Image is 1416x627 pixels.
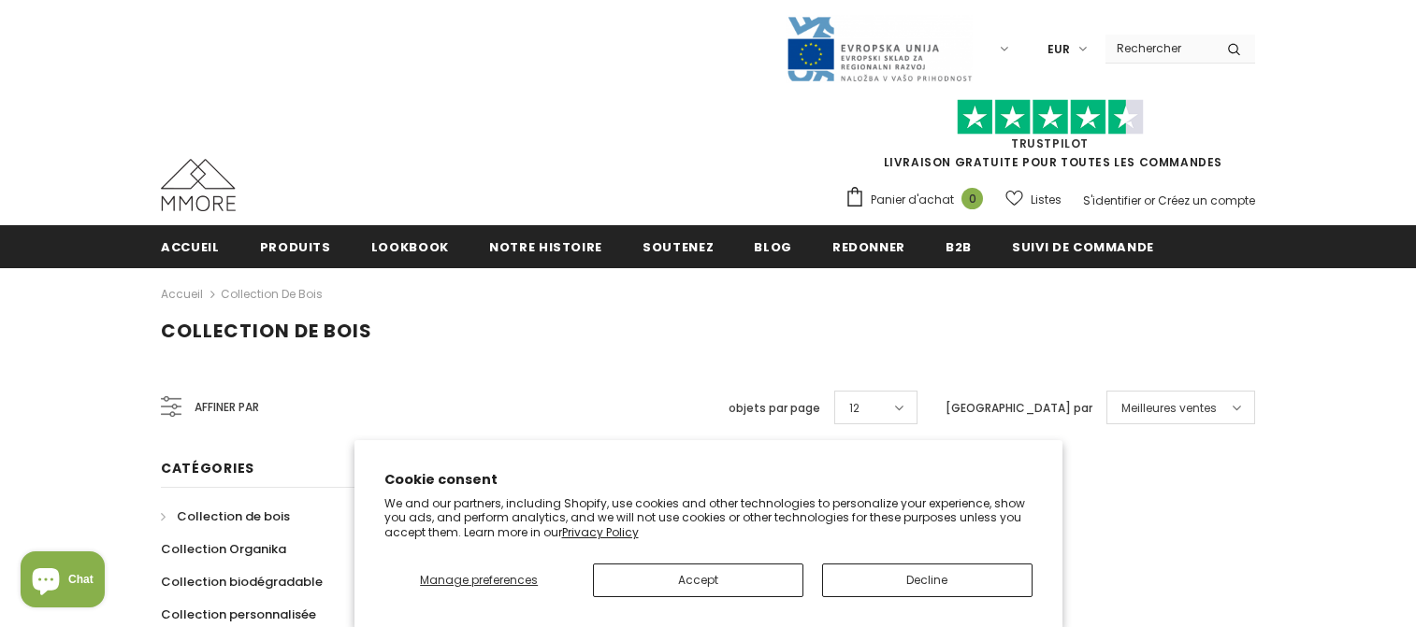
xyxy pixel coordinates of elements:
[593,563,803,597] button: Accept
[1012,225,1154,267] a: Suivi de commande
[161,283,203,306] a: Accueil
[643,225,714,267] a: soutenez
[371,238,449,256] span: Lookbook
[161,606,316,623] span: Collection personnalisée
[871,191,954,209] span: Panier d'achat
[832,238,905,256] span: Redonner
[161,573,323,591] span: Collection biodégradable
[371,225,449,267] a: Lookbook
[384,470,1033,490] h2: Cookie consent
[845,186,992,214] a: Panier d'achat 0
[161,565,323,598] a: Collection biodégradable
[195,397,259,418] span: Affiner par
[15,551,110,612] inbox-online-store-chat: Shopify online store chat
[177,507,290,525] span: Collection de bois
[849,399,860,418] span: 12
[1144,192,1155,208] span: or
[845,107,1255,170] span: LIVRAISON GRATUITE POUR TOUTES LES COMMANDES
[822,563,1033,597] button: Decline
[161,540,286,558] span: Collection Organika
[1011,135,1089,151] a: TrustPilot
[489,225,602,267] a: Notre histoire
[1158,192,1255,208] a: Créez un compte
[946,238,972,256] span: B2B
[957,99,1144,135] img: Faites confiance aux étoiles pilotes
[161,159,236,211] img: Cas MMORE
[489,238,602,256] span: Notre histoire
[786,15,973,83] img: Javni Razpis
[1005,183,1062,216] a: Listes
[161,459,254,477] span: Catégories
[961,188,983,209] span: 0
[754,225,792,267] a: Blog
[260,238,331,256] span: Produits
[1012,238,1154,256] span: Suivi de commande
[221,286,323,302] a: Collection de bois
[1031,191,1062,209] span: Listes
[946,225,972,267] a: B2B
[729,399,820,418] label: objets par page
[946,399,1092,418] label: [GEOGRAPHIC_DATA] par
[1083,192,1141,208] a: S'identifier
[786,40,973,56] a: Javni Razpis
[384,563,574,597] button: Manage preferences
[161,318,372,344] span: Collection de bois
[832,225,905,267] a: Redonner
[161,533,286,565] a: Collection Organika
[161,500,290,533] a: Collection de bois
[1048,40,1070,59] span: EUR
[754,238,792,256] span: Blog
[643,238,714,256] span: soutenez
[1121,399,1217,418] span: Meilleures ventes
[384,496,1033,540] p: We and our partners, including Shopify, use cookies and other technologies to personalize your ex...
[260,225,331,267] a: Produits
[1105,35,1213,62] input: Search Site
[161,225,220,267] a: Accueil
[562,524,639,540] a: Privacy Policy
[161,238,220,256] span: Accueil
[420,572,538,588] span: Manage preferences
